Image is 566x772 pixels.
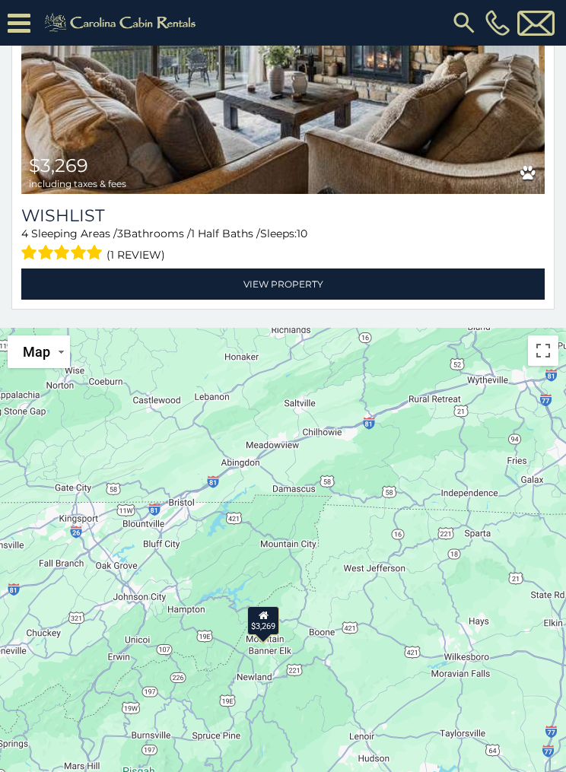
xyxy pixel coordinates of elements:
[21,268,545,300] a: View Property
[21,226,545,265] div: Sleeping Areas / Bathrooms / Sleeps:
[8,335,70,368] button: Change map style
[29,179,126,189] span: including taxes & fees
[247,605,279,634] div: $3,269
[482,10,514,36] a: [PHONE_NUMBER]
[528,335,558,366] button: Toggle fullscreen view
[21,227,28,240] span: 4
[450,9,478,37] img: search-regular.svg
[297,227,307,240] span: 10
[29,154,88,176] span: $3,269
[107,245,165,265] span: (1 review)
[21,205,545,226] a: Wishlist
[191,227,260,240] span: 1 Half Baths /
[117,227,123,240] span: 3
[23,344,50,360] span: Map
[38,11,206,35] img: Khaki-logo.png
